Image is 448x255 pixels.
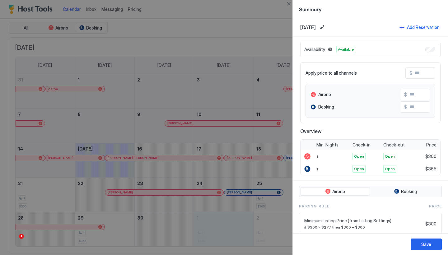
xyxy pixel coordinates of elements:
[300,128,441,134] span: Overview
[385,154,395,159] span: Open
[354,154,364,159] span: Open
[299,5,442,13] span: Summary
[304,218,423,224] span: Minimum Listing Price (from Listing Settings)
[306,70,357,76] span: Apply price to all channels
[316,167,318,171] span: 1
[411,239,442,250] button: Save
[301,187,370,196] button: Airbnb
[425,166,436,172] span: $365
[421,241,431,248] div: Save
[326,46,334,53] button: Blocked dates override all pricing rules and remain unavailable until manually unblocked
[383,142,405,148] span: Check-out
[409,70,412,76] span: $
[401,189,417,194] span: Booking
[404,92,407,97] span: $
[371,187,441,196] button: Booking
[425,221,436,227] span: $300
[316,142,338,148] span: Min. Nights
[318,24,326,31] button: Edit date range
[304,225,423,229] span: if $300 > $277 then $300 = $300
[407,24,440,30] div: Add Reservation
[19,234,24,239] span: 1
[404,104,407,110] span: $
[299,203,329,209] span: Pricing Rule
[425,154,436,159] span: $300
[354,166,364,172] span: Open
[300,24,316,30] span: [DATE]
[385,166,395,172] span: Open
[316,154,318,159] span: 1
[352,142,371,148] span: Check-in
[429,203,442,209] span: Price
[318,92,331,97] span: Airbnb
[304,47,325,52] span: Availability
[338,47,354,52] span: Available
[399,23,441,31] button: Add Reservation
[318,104,334,110] span: Booking
[426,142,436,148] span: Price
[332,189,345,194] span: Airbnb
[6,234,21,249] iframe: Intercom live chat
[299,186,442,197] div: tab-group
